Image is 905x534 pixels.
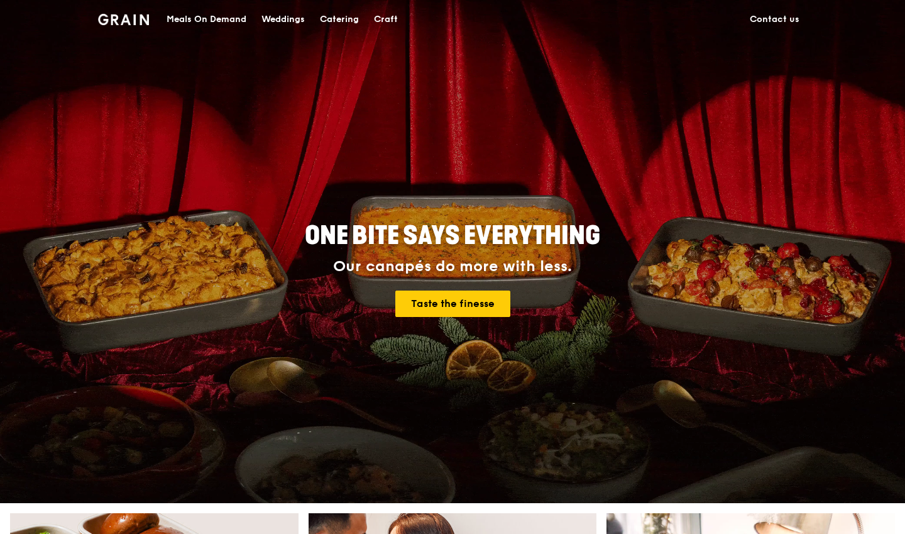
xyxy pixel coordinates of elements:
div: Craft [374,1,398,38]
div: Weddings [261,1,305,38]
a: Taste the finesse [395,291,510,317]
div: Our canapés do more with less. [226,258,679,275]
a: Catering [312,1,366,38]
img: Grain [98,14,149,25]
a: Contact us [742,1,807,38]
div: Catering [320,1,359,38]
div: Meals On Demand [167,1,246,38]
a: Weddings [254,1,312,38]
span: ONE BITE SAYS EVERYTHING [305,221,600,251]
a: Craft [366,1,405,38]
